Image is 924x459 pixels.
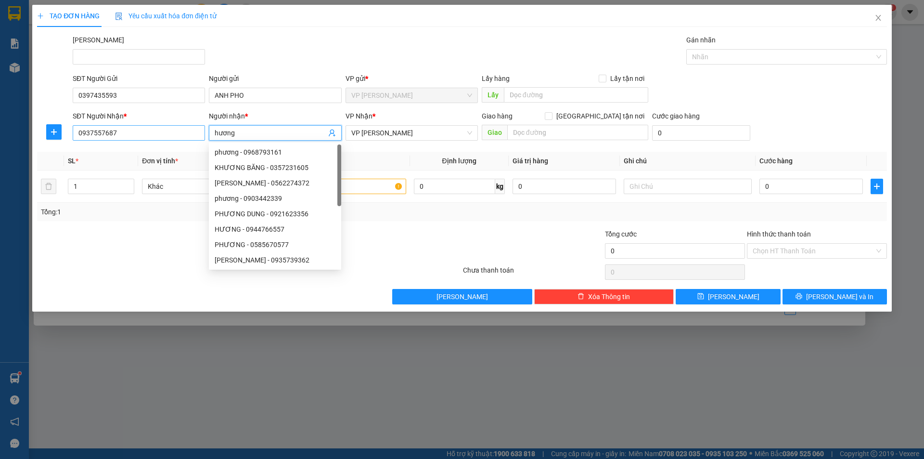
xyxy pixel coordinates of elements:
[482,75,510,82] span: Lấy hàng
[37,12,100,20] span: TẠO ĐƠN HÀNG
[759,157,793,165] span: Cước hàng
[652,125,750,141] input: Cước giao hàng
[552,111,648,121] span: [GEOGRAPHIC_DATA] tận nơi
[209,160,341,175] div: KHƯƠNG BĂNG - 0357231605
[495,179,505,194] span: kg
[462,265,604,282] div: Chưa thanh toán
[46,124,62,140] button: plus
[115,12,217,20] span: Yêu cầu xuất hóa đơn điện tử
[482,112,513,120] span: Giao hàng
[142,157,178,165] span: Đơn vị tính
[73,36,124,44] label: Mã ĐH
[865,5,892,32] button: Close
[346,112,372,120] span: VP Nhận
[351,88,472,103] span: VP Phan Thiết
[328,129,336,137] span: user-add
[215,147,335,157] div: phương - 0968793161
[513,157,548,165] span: Giá trị hàng
[783,289,887,304] button: printer[PERSON_NAME] và In
[209,237,341,252] div: PHƯƠNG - 0585670577
[8,9,23,19] span: Gửi:
[215,209,335,219] div: PHƯƠNG DUNG - 0921623356
[676,289,780,304] button: save[PERSON_NAME]
[588,291,630,302] span: Xóa Thông tin
[47,128,61,136] span: plus
[215,255,335,265] div: [PERSON_NAME] - 0935739362
[351,126,472,140] span: VP Phạm Ngũ Lão
[871,179,883,194] button: plus
[7,63,22,73] span: CR :
[624,179,752,194] input: Ghi Chú
[92,43,169,56] div: 0973166966
[41,179,56,194] button: delete
[115,13,123,20] img: icon
[442,157,476,165] span: Định lượng
[148,179,264,194] span: Khác
[209,252,341,268] div: PHƯƠNG UYÊN - 0935739362
[534,289,674,304] button: deleteXóa Thông tin
[73,49,205,65] input: Mã ĐH
[92,9,115,19] span: Nhận:
[215,162,335,173] div: KHƯƠNG BĂNG - 0357231605
[209,144,341,160] div: phương - 0968793161
[708,291,759,302] span: [PERSON_NAME]
[436,291,488,302] span: [PERSON_NAME]
[504,87,648,103] input: Dọc đường
[605,230,637,238] span: Tổng cước
[215,224,335,235] div: HƯƠNG - 0944766557
[577,293,584,301] span: delete
[278,179,406,194] input: VD: Bàn, Ghế
[209,73,341,84] div: Người gửi
[507,125,648,140] input: Dọc đường
[209,222,341,237] div: HƯƠNG - 0944766557
[209,175,341,191] div: Phương Uyên - 0562274372
[513,179,616,194] input: 0
[8,43,85,56] div: 0973166966
[346,73,478,84] div: VP gửi
[871,183,883,190] span: plus
[392,289,532,304] button: [PERSON_NAME]
[209,111,341,121] div: Người nhận
[7,62,87,74] div: 30.000
[215,193,335,204] div: phương - 0903442339
[482,87,504,103] span: Lấy
[215,239,335,250] div: PHƯƠNG - 0585670577
[41,207,357,217] div: Tổng: 1
[606,73,648,84] span: Lấy tận nơi
[92,8,169,31] div: VP [PERSON_NAME]
[73,73,205,84] div: SĐT Người Gửi
[68,157,76,165] span: SL
[652,112,700,120] label: Cước giao hàng
[92,31,169,43] div: BIỂN LỚN
[796,293,802,301] span: printer
[73,111,205,121] div: SĐT Người Nhận
[8,31,85,43] div: LỚN
[620,152,756,170] th: Ghi chú
[209,206,341,222] div: PHƯƠNG DUNG - 0921623356
[215,178,335,188] div: [PERSON_NAME] - 0562274372
[209,191,341,206] div: phương - 0903442339
[37,13,44,19] span: plus
[482,125,507,140] span: Giao
[8,8,85,31] div: VP [PERSON_NAME]
[697,293,704,301] span: save
[874,14,882,22] span: close
[686,36,716,44] label: Gán nhãn
[747,230,811,238] label: Hình thức thanh toán
[806,291,873,302] span: [PERSON_NAME] và In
